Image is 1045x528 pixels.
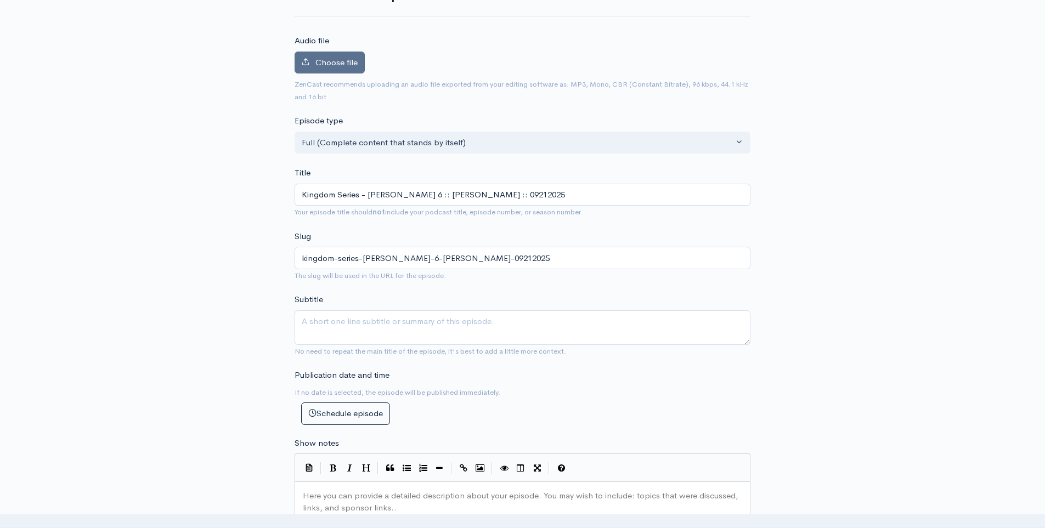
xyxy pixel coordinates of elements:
button: Toggle Preview [496,460,512,476]
i: | [320,462,321,475]
button: Insert Image [472,460,488,476]
button: Insert Show Notes Template [301,459,317,475]
input: title-of-episode [295,247,750,269]
label: Subtitle [295,293,323,306]
button: Insert Horizontal Line [431,460,448,476]
button: Heading [358,460,374,476]
strong: not [372,207,385,217]
label: Slug [295,230,311,243]
button: Create Link [455,460,472,476]
label: Publication date and time [295,369,389,382]
div: Full (Complete content that stands by itself) [302,137,733,149]
button: Schedule episode [301,402,390,425]
button: Markdown Guide [553,460,569,476]
small: ZenCast recommends uploading an audio file exported from your editing software as: MP3, Mono, CBR... [295,80,748,101]
button: Toggle Side by Side [512,460,529,476]
label: Audio file [295,35,329,47]
i: | [377,462,379,475]
label: Title [295,167,310,179]
label: Show notes [295,437,339,450]
button: Italic [341,460,358,476]
small: If no date is selected, the episode will be published immediately. [295,388,500,397]
button: Full (Complete content that stands by itself) [295,132,750,154]
i: | [549,462,550,475]
button: Numbered List [415,460,431,476]
button: Toggle Fullscreen [529,460,545,476]
small: Your episode title should include your podcast title, episode number, or season number. [295,207,583,217]
label: Episode type [295,115,343,127]
button: Quote [382,460,398,476]
small: The slug will be used in the URL for the episode. [295,271,446,280]
input: What is the episode's title? [295,184,750,206]
span: Choose file [315,57,358,67]
button: Bold [325,460,341,476]
i: | [451,462,452,475]
i: | [492,462,493,475]
small: No need to repeat the main title of the episode, it's best to add a little more context. [295,347,566,356]
button: Generic List [398,460,415,476]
